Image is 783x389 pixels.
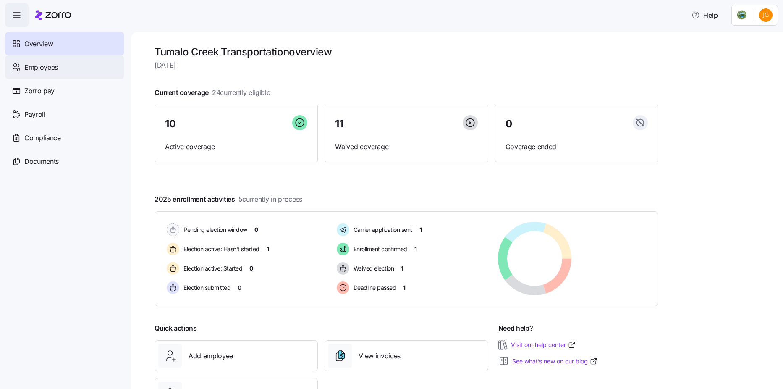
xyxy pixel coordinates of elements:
span: 0 [254,226,258,234]
a: Zorro pay [5,79,124,103]
span: Employees [24,62,58,73]
a: Documents [5,150,124,173]
span: Need help? [498,323,533,334]
a: Compliance [5,126,124,150]
span: 1 [403,284,406,292]
a: See what’s new on our blog [512,357,598,365]
a: Visit our help center [511,341,576,349]
span: Election active: Hasn't started [181,245,259,253]
span: Current coverage [155,87,270,98]
span: 1 [401,264,403,273]
span: 1 [267,245,269,253]
span: Election active: Started [181,264,242,273]
span: Overview [24,39,53,49]
span: Compliance [24,133,61,143]
span: Active coverage [165,142,307,152]
img: Employer logo [737,10,747,20]
span: 1 [419,226,422,234]
span: 0 [505,119,512,129]
span: Deadline passed [351,284,396,292]
span: Documents [24,156,59,167]
span: 1 [414,245,417,253]
span: 2025 enrollment activities [155,194,302,205]
span: Carrier application sent [351,226,412,234]
span: Quick actions [155,323,197,334]
span: Payroll [24,109,45,120]
span: 0 [249,264,253,273]
button: Help [685,7,725,24]
span: Help [691,10,718,20]
h1: Tumalo Creek Transportation overview [155,45,658,58]
span: View invoices [359,351,401,361]
a: Overview [5,32,124,55]
span: Add employee [189,351,233,361]
a: Payroll [5,103,124,126]
span: 24 currently eligible [212,87,270,98]
span: 11 [335,119,343,129]
span: Waived coverage [335,142,477,152]
span: Waived election [351,264,394,273]
span: Zorro pay [24,86,55,96]
span: Election submitted [181,284,230,292]
img: be28eee7940ff7541a673135d606113e [759,8,773,22]
span: 0 [238,284,241,292]
span: [DATE] [155,60,658,71]
span: Pending election window [181,226,247,234]
span: Coverage ended [505,142,648,152]
span: 10 [165,119,175,129]
span: Enrollment confirmed [351,245,407,253]
span: 5 currently in process [238,194,302,205]
a: Employees [5,55,124,79]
